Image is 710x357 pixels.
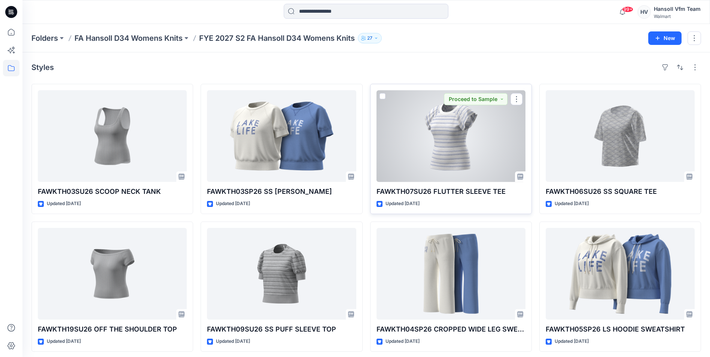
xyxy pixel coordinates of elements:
[47,200,81,208] p: Updated [DATE]
[377,228,525,320] a: FAWKTH04SP26 CROPPED WIDE LEG SWEATPANT
[47,338,81,345] p: Updated [DATE]
[377,90,525,182] a: FAWKTH07SU26 FLUTTER SLEEVE TEE
[74,33,183,43] a: FA Hansoll D34 Womens Knits
[546,186,695,197] p: FAWKTH06SU26 SS SQUARE TEE
[38,228,187,320] a: FAWKTH19SU26 OFF THE SHOULDER TOP
[654,4,701,13] div: Hansoll Vfm Team
[386,200,420,208] p: Updated [DATE]
[31,33,58,43] a: Folders
[207,324,356,335] p: FAWKTH09SU26 SS PUFF SLEEVE TOP
[216,200,250,208] p: Updated [DATE]
[377,186,525,197] p: FAWKTH07SU26 FLUTTER SLEEVE TEE
[199,33,355,43] p: FYE 2027 S2 FA Hansoll D34 Womens Knits
[358,33,382,43] button: 27
[207,186,356,197] p: FAWKTH03SP26 SS [PERSON_NAME]
[367,34,372,42] p: 27
[38,186,187,197] p: FAWKTH03SU26 SCOOP NECK TANK
[546,324,695,335] p: FAWKTH05SP26 LS HOODIE SWEATSHIRT
[377,324,525,335] p: FAWKTH04SP26 CROPPED WIDE LEG SWEATPANT
[555,338,589,345] p: Updated [DATE]
[654,13,701,19] div: Walmart
[207,90,356,182] a: FAWKTH03SP26 SS RAGLAN SWEATSHIRT
[622,6,633,12] span: 99+
[207,228,356,320] a: FAWKTH09SU26 SS PUFF SLEEVE TOP
[38,324,187,335] p: FAWKTH19SU26 OFF THE SHOULDER TOP
[38,90,187,182] a: FAWKTH03SU26 SCOOP NECK TANK
[386,338,420,345] p: Updated [DATE]
[546,90,695,182] a: FAWKTH06SU26 SS SQUARE TEE
[555,200,589,208] p: Updated [DATE]
[637,5,651,19] div: HV
[546,228,695,320] a: FAWKTH05SP26 LS HOODIE SWEATSHIRT
[648,31,682,45] button: New
[31,63,54,72] h4: Styles
[216,338,250,345] p: Updated [DATE]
